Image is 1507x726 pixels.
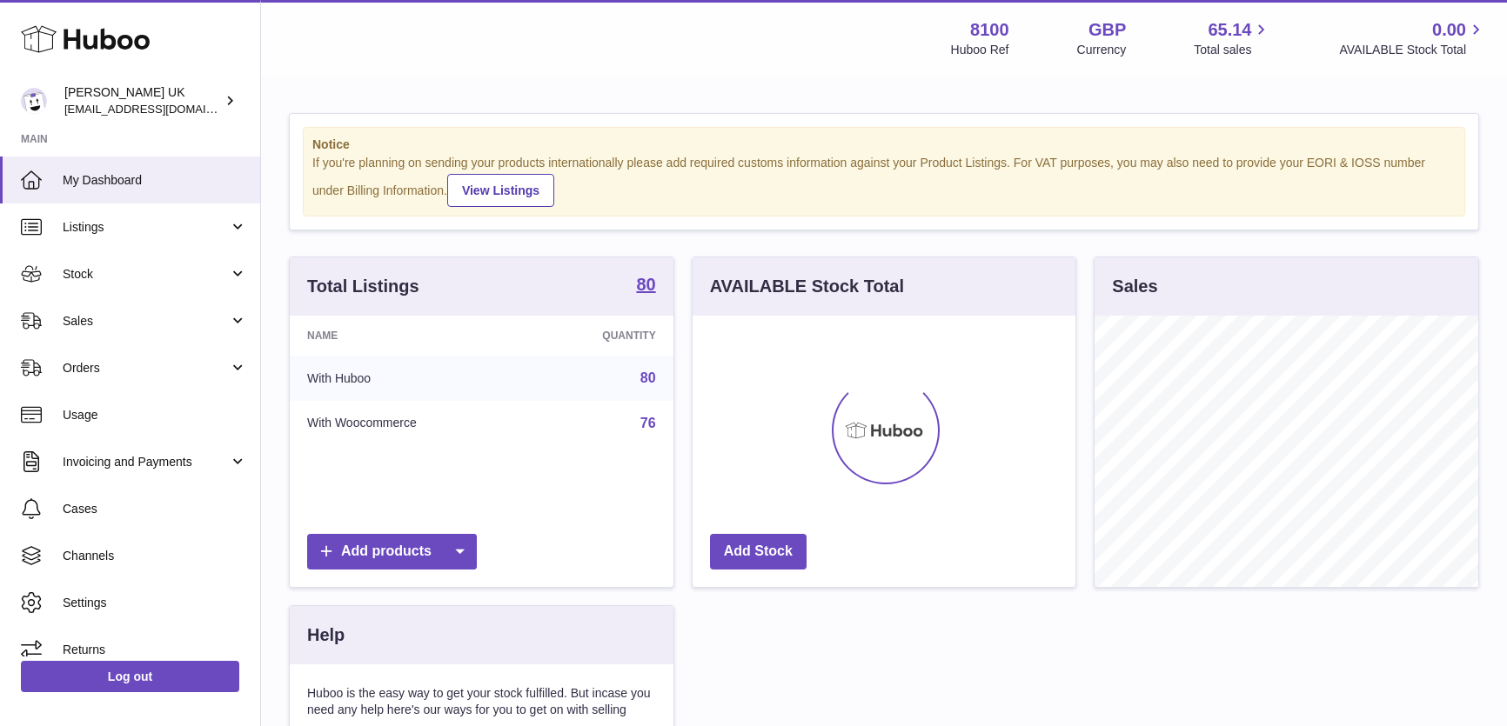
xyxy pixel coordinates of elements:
strong: Notice [312,137,1456,153]
span: Total sales [1194,42,1271,58]
th: Quantity [527,316,673,356]
h3: AVAILABLE Stock Total [710,275,904,298]
span: Sales [63,313,229,330]
a: 76 [640,416,656,430]
div: If you're planning on sending your products internationally please add required customs informati... [312,155,1456,207]
a: View Listings [447,174,554,207]
span: Channels [63,548,247,564]
span: Stock [63,266,229,283]
a: Log out [21,661,239,692]
a: Add Stock [710,534,807,569]
a: Add products [307,534,477,569]
span: AVAILABLE Stock Total [1339,42,1486,58]
h3: Help [307,623,345,647]
div: Huboo Ref [951,42,1009,58]
a: 80 [640,370,656,385]
div: Currency [1077,42,1127,58]
strong: GBP [1088,18,1126,42]
span: Invoicing and Payments [63,454,229,470]
h3: Sales [1112,275,1157,298]
span: [EMAIL_ADDRESS][DOMAIN_NAME] [64,102,256,116]
p: Huboo is the easy way to get your stock fulfilled. But incase you need any help here's our ways f... [307,685,656,718]
a: 65.14 Total sales [1194,18,1271,58]
span: My Dashboard [63,172,247,189]
span: Usage [63,407,247,423]
span: Cases [63,501,247,517]
span: 0.00 [1432,18,1466,42]
a: 80 [636,276,655,296]
span: Orders [63,360,229,376]
span: Returns [63,642,247,658]
div: [PERSON_NAME] UK [64,84,221,117]
h3: Total Listings [307,275,419,298]
a: 0.00 AVAILABLE Stock Total [1339,18,1486,58]
th: Name [290,316,527,356]
span: Listings [63,219,229,236]
span: Settings [63,595,247,611]
strong: 8100 [970,18,1009,42]
td: With Huboo [290,356,527,401]
span: 65.14 [1208,18,1251,42]
img: emotion88hk@gmail.com [21,88,47,114]
td: With Woocommerce [290,401,527,446]
strong: 80 [636,276,655,293]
